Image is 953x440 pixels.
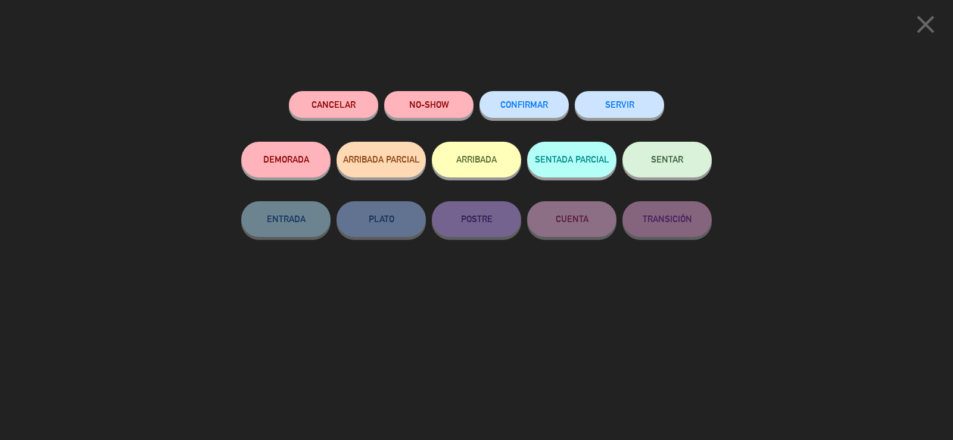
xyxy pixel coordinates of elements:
button: CUENTA [527,201,616,237]
button: DEMORADA [241,142,331,177]
i: close [911,10,940,39]
button: SENTADA PARCIAL [527,142,616,177]
button: SERVIR [575,91,664,118]
button: ENTRADA [241,201,331,237]
button: POSTRE [432,201,521,237]
button: close [907,9,944,44]
button: PLATO [337,201,426,237]
button: TRANSICIÓN [622,201,712,237]
span: SENTAR [651,154,683,164]
button: ARRIBADA PARCIAL [337,142,426,177]
span: ARRIBADA PARCIAL [343,154,420,164]
button: SENTAR [622,142,712,177]
button: CONFIRMAR [479,91,569,118]
button: NO-SHOW [384,91,474,118]
button: Cancelar [289,91,378,118]
button: ARRIBADA [432,142,521,177]
span: CONFIRMAR [500,99,548,110]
